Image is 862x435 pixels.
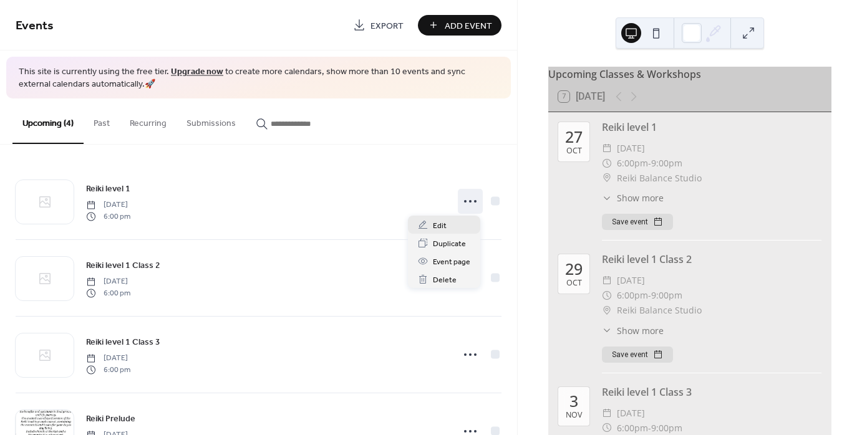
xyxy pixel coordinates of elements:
a: Reiki level 1 Class 3 [86,335,160,349]
span: 6:00pm [617,288,648,303]
span: This site is currently using the free tier. to create more calendars, show more than 10 events an... [19,66,498,90]
div: ​ [602,288,612,303]
div: ​ [602,303,612,318]
div: 27 [565,129,583,145]
span: [DATE] [617,141,645,156]
div: ​ [602,406,612,421]
a: Export [344,15,413,36]
button: ​Show more [602,191,664,204]
span: Reiki level 1 Class 3 [86,336,160,349]
button: Save event [602,347,673,363]
div: Nov [566,411,582,419]
div: Reiki level 1 Class 2 [602,252,821,267]
span: Show more [617,324,664,337]
div: 29 [565,261,583,277]
span: [DATE] [617,273,645,288]
span: 6:00 pm [86,211,130,222]
span: Edit [433,219,447,232]
div: Oct [566,147,582,155]
span: - [648,288,651,303]
a: Reiki level 1 [86,181,130,196]
span: Event page [433,256,470,269]
button: Recurring [120,98,177,143]
div: ​ [602,141,612,156]
div: ​ [602,273,612,288]
button: Upcoming (4) [12,98,84,144]
div: ​ [602,324,612,337]
span: Reiki Balance Studio [617,303,702,318]
span: [DATE] [86,199,130,211]
span: Show more [617,191,664,204]
div: ​ [602,171,612,186]
button: Save event [602,214,673,230]
div: Reiki level 1 [602,120,821,135]
span: - [648,156,651,171]
span: [DATE] [86,276,130,287]
div: ​ [602,156,612,171]
span: [DATE] [86,353,130,364]
span: [DATE] [617,406,645,421]
span: 6:00pm [617,156,648,171]
span: Duplicate [433,237,466,251]
a: Reiki level 1 Class 2 [86,258,160,272]
div: 3 [569,393,578,409]
span: Reiki Prelude [86,413,135,426]
button: ​Show more [602,324,664,337]
span: 6:00 pm [86,287,130,299]
span: Delete [433,274,457,287]
div: Upcoming Classes & Workshops [548,67,831,82]
span: 6:00 pm [86,364,130,375]
span: 9:00pm [651,156,682,171]
span: Add Event [445,19,492,32]
button: Submissions [177,98,246,143]
button: Add Event [418,15,501,36]
span: Events [16,14,54,38]
span: Reiki level 1 Class 2 [86,259,160,272]
span: Export [370,19,404,32]
a: Upgrade now [171,64,223,80]
a: Reiki Prelude [86,411,135,426]
span: 9:00pm [651,288,682,303]
div: Reiki level 1 Class 3 [602,385,821,399]
button: Past [84,98,120,143]
div: ​ [602,191,612,204]
span: Reiki level 1 [86,183,130,196]
span: Reiki Balance Studio [617,171,702,186]
div: Oct [566,279,582,287]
